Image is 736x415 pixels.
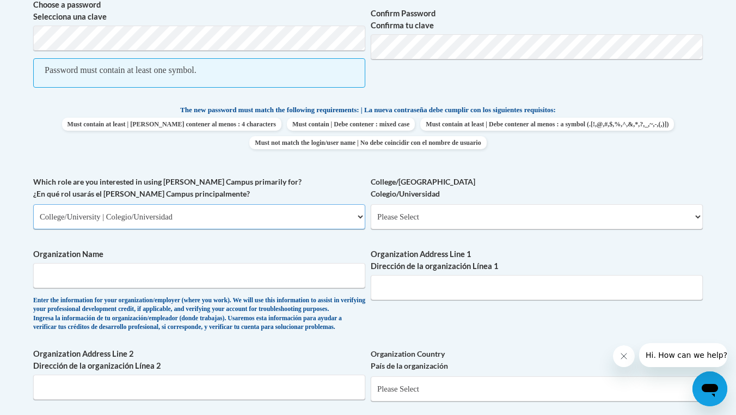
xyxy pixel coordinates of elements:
span: The new password must match the following requirements: | La nueva contraseña debe cumplir con lo... [180,105,556,115]
input: Metadata input [33,263,365,288]
iframe: Message from company [639,343,727,367]
div: Enter the information for your organization/employer (where you work). We will use this informati... [33,296,365,332]
label: College/[GEOGRAPHIC_DATA] Colegio/Universidad [371,176,703,200]
span: Must contain at least | [PERSON_NAME] contener al menos : 4 characters [62,118,281,131]
label: Organization Address Line 2 Dirección de la organización Línea 2 [33,348,365,372]
span: Must contain | Debe contener : mixed case [287,118,415,131]
iframe: Button to launch messaging window [692,371,727,406]
input: Metadata input [33,375,365,400]
label: Organization Name [33,248,365,260]
label: Confirm Password Confirma tu clave [371,8,703,32]
label: Which role are you interested in using [PERSON_NAME] Campus primarily for? ¿En qué rol usarás el ... [33,176,365,200]
iframe: Close message [613,345,635,367]
div: Password must contain at least one symbol. [45,64,197,76]
input: Metadata input [371,275,703,300]
span: Must not match the login/user name | No debe coincidir con el nombre de usuario [249,136,486,149]
label: Organization Address Line 1 Dirección de la organización Línea 1 [371,248,703,272]
span: Must contain at least | Debe contener al menos : a symbol (.[!,@,#,$,%,^,&,*,?,_,~,-,(,)]) [420,118,674,131]
label: Organization Country País de la organización [371,348,703,372]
